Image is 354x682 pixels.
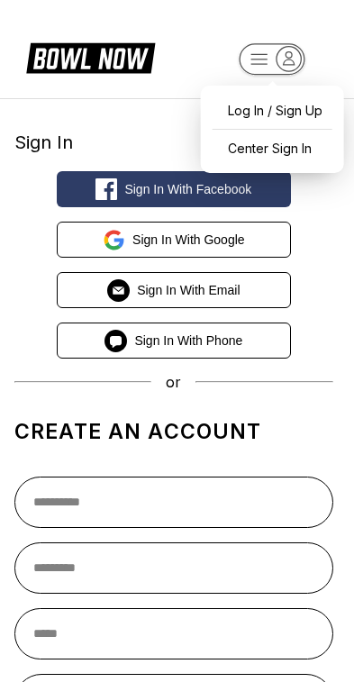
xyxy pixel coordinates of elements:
[14,373,333,391] div: or
[57,323,291,359] button: Sign in with Phone
[210,95,335,126] a: Log In / Sign Up
[57,272,291,308] button: Sign in with Email
[14,419,333,444] h1: Create an account
[124,182,251,196] span: Sign in with Facebook
[14,132,333,153] div: Sign In
[134,333,242,348] span: Sign in with Phone
[210,132,335,164] a: Center Sign In
[57,222,291,258] button: Sign in with Google
[137,283,240,297] span: Sign in with Email
[57,171,291,207] button: Sign in with Facebook
[132,232,245,247] span: Sign in with Google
